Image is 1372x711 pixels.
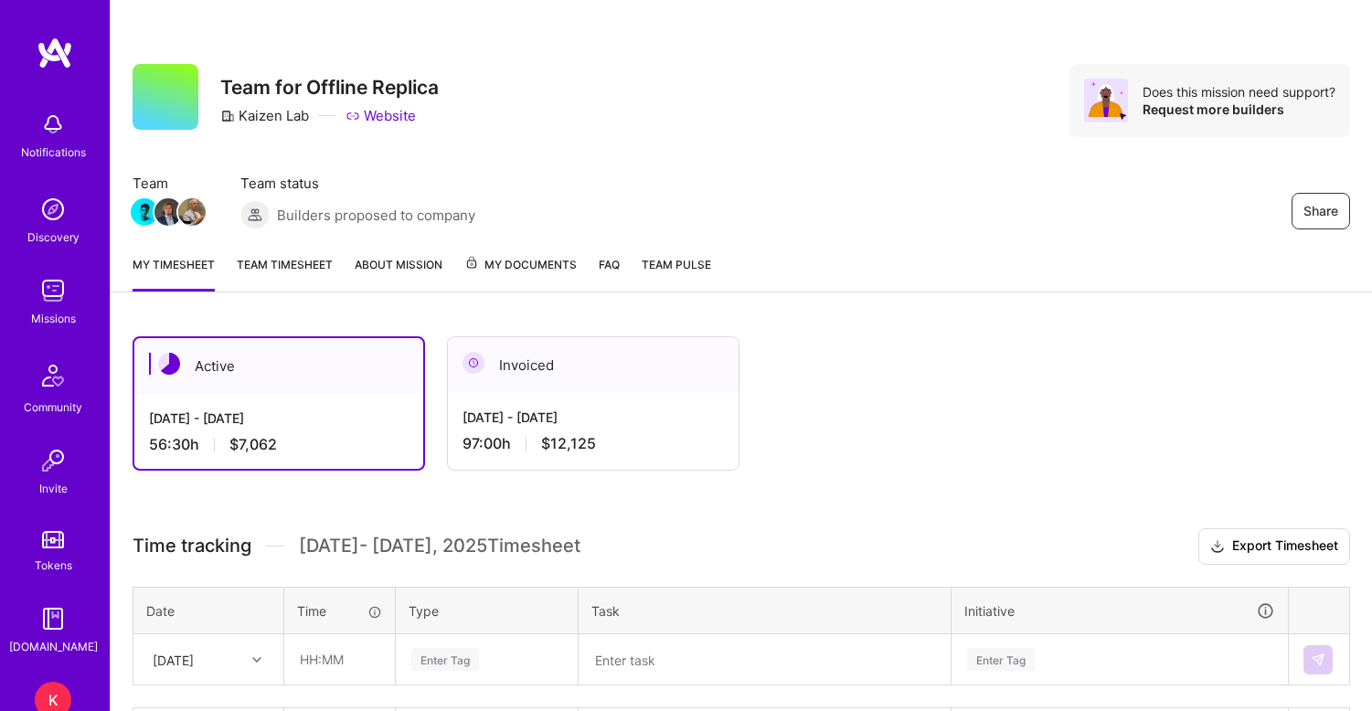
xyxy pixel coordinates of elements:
[642,258,711,271] span: Team Pulse
[252,655,261,664] i: icon Chevron
[149,409,409,428] div: [DATE] - [DATE]
[346,106,416,125] a: Website
[579,587,952,634] th: Task
[27,228,80,247] div: Discovery
[463,434,724,453] div: 97:00 h
[133,196,156,228] a: Team Member Avatar
[297,601,382,621] div: Time
[31,309,76,328] div: Missions
[24,398,82,417] div: Community
[35,191,71,228] img: discovery
[220,76,439,99] h3: Team for Offline Replica
[463,408,724,427] div: [DATE] - [DATE]
[964,600,1275,621] div: Initiative
[642,255,711,292] a: Team Pulse
[133,255,215,292] a: My timesheet
[237,255,333,292] a: Team timesheet
[1210,537,1225,557] i: icon Download
[220,106,309,125] div: Kaizen Lab
[154,198,182,226] img: Team Member Avatar
[463,352,484,374] img: Invoiced
[35,442,71,479] img: Invite
[240,200,270,229] img: Builders proposed to company
[37,37,73,69] img: logo
[35,556,72,575] div: Tokens
[396,587,579,634] th: Type
[131,198,158,226] img: Team Member Avatar
[411,645,479,674] div: Enter Tag
[178,198,206,226] img: Team Member Avatar
[464,255,577,292] a: My Documents
[158,353,180,375] img: Active
[21,143,86,162] div: Notifications
[153,650,194,669] div: [DATE]
[35,106,71,143] img: bell
[599,255,620,292] a: FAQ
[967,645,1035,674] div: Enter Tag
[1143,101,1335,118] div: Request more builders
[220,109,235,123] i: icon CompanyGray
[464,255,577,275] span: My Documents
[1311,653,1325,667] img: Submit
[1303,202,1338,220] span: Share
[35,600,71,637] img: guide book
[133,587,284,634] th: Date
[133,535,251,557] span: Time tracking
[156,196,180,228] a: Team Member Avatar
[39,479,68,498] div: Invite
[355,255,442,292] a: About Mission
[285,635,394,684] input: HH:MM
[1198,528,1350,565] button: Export Timesheet
[31,354,75,398] img: Community
[133,174,204,193] span: Team
[1143,83,1335,101] div: Does this mission need support?
[1292,193,1350,229] button: Share
[1084,79,1128,122] img: Avatar
[9,637,98,656] div: [DOMAIN_NAME]
[180,196,204,228] a: Team Member Avatar
[42,531,64,548] img: tokens
[541,434,596,453] span: $12,125
[240,174,475,193] span: Team status
[35,272,71,309] img: teamwork
[134,338,423,394] div: Active
[149,435,409,454] div: 56:30 h
[299,535,580,557] span: [DATE] - [DATE] , 2025 Timesheet
[277,206,475,225] span: Builders proposed to company
[229,435,277,454] span: $7,062
[448,337,739,393] div: Invoiced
